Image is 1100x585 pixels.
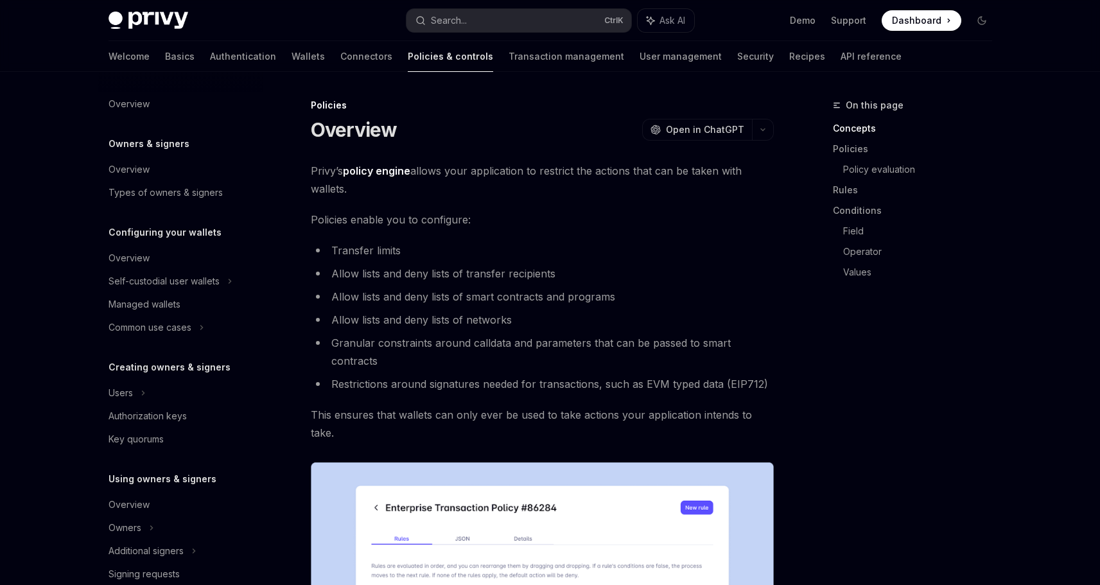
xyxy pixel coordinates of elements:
[98,493,263,516] a: Overview
[833,118,1002,139] a: Concepts
[831,14,866,27] a: Support
[98,293,263,316] a: Managed wallets
[98,92,263,116] a: Overview
[311,118,397,141] h1: Overview
[789,41,825,72] a: Recipes
[292,41,325,72] a: Wallets
[311,311,774,329] li: Allow lists and deny lists of networks
[833,200,1002,221] a: Conditions
[843,241,1002,262] a: Operator
[642,119,752,141] button: Open in ChatGPT
[431,13,467,28] div: Search...
[737,41,774,72] a: Security
[638,9,694,32] button: Ask AI
[843,262,1002,283] a: Values
[109,543,184,559] div: Additional signers
[311,334,774,370] li: Granular constraints around calldata and parameters that can be passed to smart contracts
[109,320,191,335] div: Common use cases
[843,221,1002,241] a: Field
[843,159,1002,180] a: Policy evaluation
[109,250,150,266] div: Overview
[109,385,133,401] div: Users
[841,41,902,72] a: API reference
[98,428,263,451] a: Key quorums
[343,164,410,177] strong: policy engine
[109,162,150,177] div: Overview
[109,297,180,312] div: Managed wallets
[882,10,961,31] a: Dashboard
[109,136,189,152] h5: Owners & signers
[311,288,774,306] li: Allow lists and deny lists of smart contracts and programs
[109,566,180,582] div: Signing requests
[109,520,141,536] div: Owners
[311,375,774,393] li: Restrictions around signatures needed for transactions, such as EVM typed data (EIP712)
[666,123,744,136] span: Open in ChatGPT
[109,96,150,112] div: Overview
[892,14,941,27] span: Dashboard
[98,158,263,181] a: Overview
[109,432,164,447] div: Key quorums
[640,41,722,72] a: User management
[406,9,631,32] button: Search...CtrlK
[165,41,195,72] a: Basics
[833,180,1002,200] a: Rules
[972,10,992,31] button: Toggle dark mode
[311,265,774,283] li: Allow lists and deny lists of transfer recipients
[109,185,223,200] div: Types of owners & signers
[790,14,816,27] a: Demo
[109,497,150,512] div: Overview
[98,181,263,204] a: Types of owners & signers
[604,15,624,26] span: Ctrl K
[109,471,216,487] h5: Using owners & signers
[98,247,263,270] a: Overview
[408,41,493,72] a: Policies & controls
[109,408,187,424] div: Authorization keys
[846,98,904,113] span: On this page
[311,162,774,198] span: Privy’s allows your application to restrict the actions that can be taken with wallets.
[109,12,188,30] img: dark logo
[659,14,685,27] span: Ask AI
[98,405,263,428] a: Authorization keys
[340,41,392,72] a: Connectors
[109,274,220,289] div: Self-custodial user wallets
[109,225,222,240] h5: Configuring your wallets
[311,211,774,229] span: Policies enable you to configure:
[311,241,774,259] li: Transfer limits
[833,139,1002,159] a: Policies
[109,360,231,375] h5: Creating owners & signers
[311,99,774,112] div: Policies
[109,41,150,72] a: Welcome
[509,41,624,72] a: Transaction management
[311,406,774,442] span: This ensures that wallets can only ever be used to take actions your application intends to take.
[210,41,276,72] a: Authentication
